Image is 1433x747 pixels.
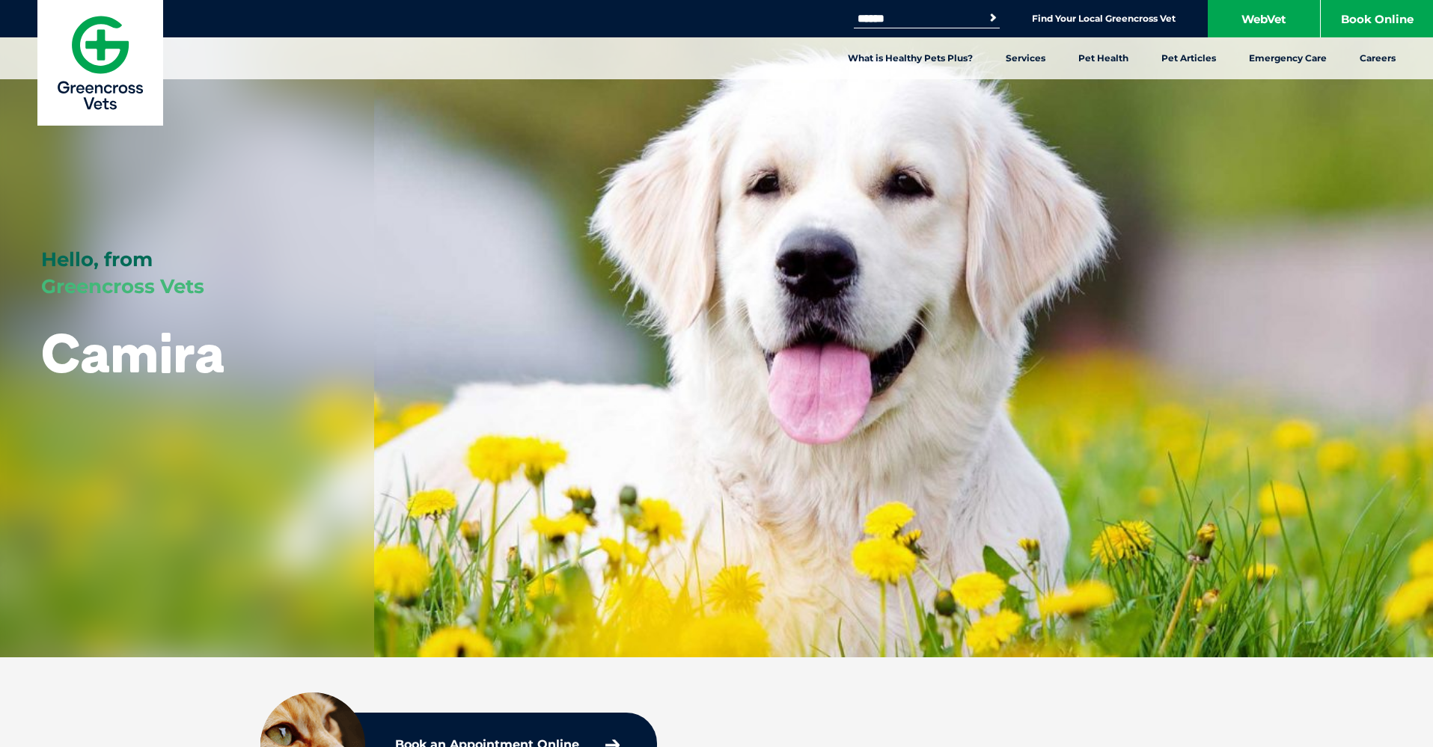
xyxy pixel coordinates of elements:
a: What is Healthy Pets Plus? [831,37,989,79]
a: Careers [1343,37,1412,79]
span: Hello, from [41,248,153,271]
a: Services [989,37,1062,79]
a: Find Your Local Greencross Vet [1032,13,1176,25]
button: Search [986,10,1000,25]
a: Emergency Care [1232,37,1343,79]
a: Pet Articles [1145,37,1232,79]
a: Pet Health [1062,37,1145,79]
h1: Camira [41,323,224,382]
span: Greencross Vets [41,274,204,298]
